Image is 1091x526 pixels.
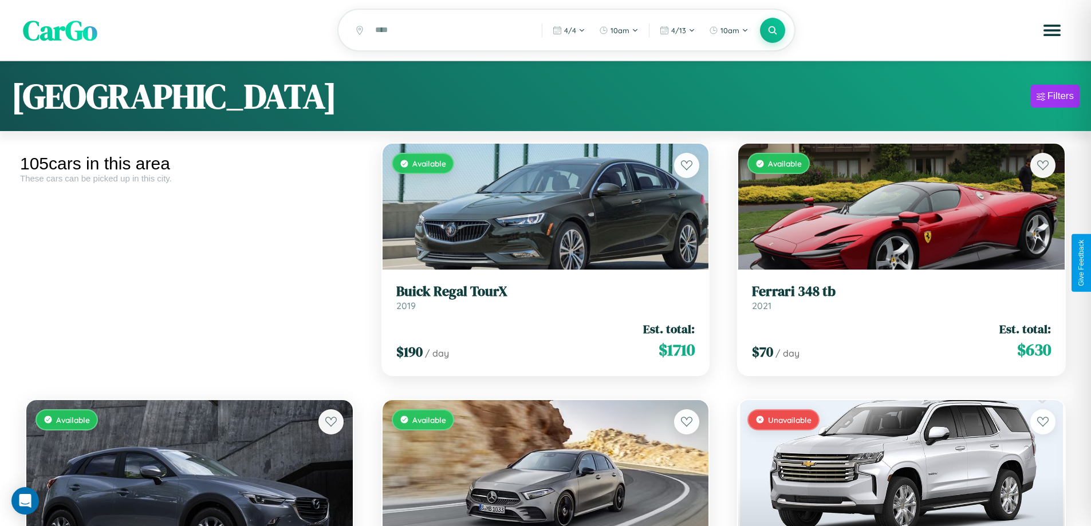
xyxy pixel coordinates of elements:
[1031,85,1080,108] button: Filters
[1036,14,1068,46] button: Open menu
[752,283,1051,311] a: Ferrari 348 tb2021
[999,321,1051,337] span: Est. total:
[11,487,39,515] div: Open Intercom Messenger
[775,347,799,359] span: / day
[564,26,576,35] span: 4 / 4
[412,415,446,425] span: Available
[1017,338,1051,361] span: $ 630
[654,21,701,39] button: 4/13
[396,300,416,311] span: 2019
[703,21,754,39] button: 10am
[20,173,359,183] div: These cars can be picked up in this city.
[396,283,695,311] a: Buick Regal TourX2019
[659,338,695,361] span: $ 1710
[1077,240,1085,286] div: Give Feedback
[720,26,739,35] span: 10am
[643,321,695,337] span: Est. total:
[752,283,1051,300] h3: Ferrari 348 tb
[23,11,97,49] span: CarGo
[547,21,591,39] button: 4/4
[611,26,629,35] span: 10am
[768,415,812,425] span: Unavailable
[11,73,337,120] h1: [GEOGRAPHIC_DATA]
[1047,90,1074,102] div: Filters
[56,415,90,425] span: Available
[752,342,773,361] span: $ 70
[752,300,771,311] span: 2021
[20,154,359,173] div: 105 cars in this area
[412,159,446,168] span: Available
[671,26,686,35] span: 4 / 13
[396,342,423,361] span: $ 190
[425,347,449,359] span: / day
[396,283,695,300] h3: Buick Regal TourX
[768,159,802,168] span: Available
[593,21,644,39] button: 10am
